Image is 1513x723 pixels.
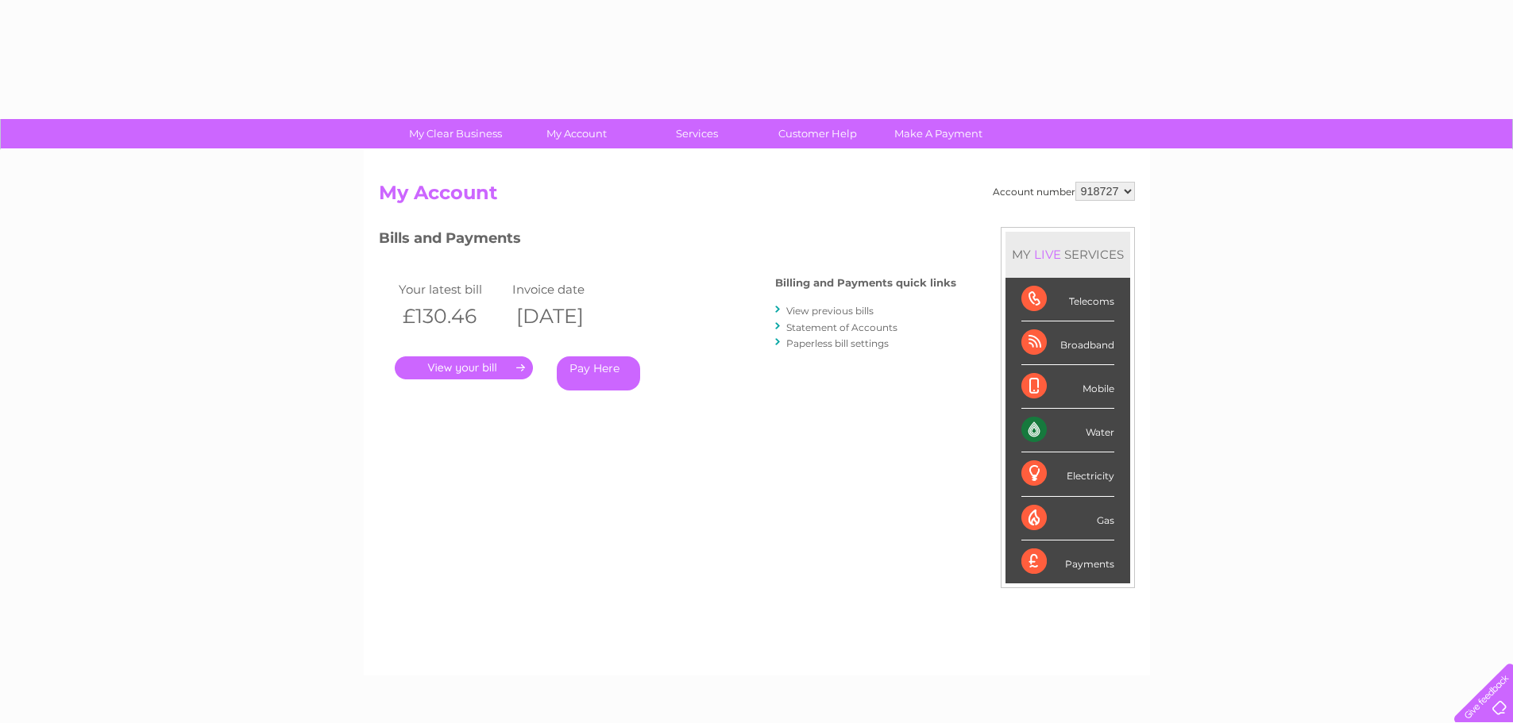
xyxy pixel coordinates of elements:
a: My Clear Business [390,119,521,148]
a: Make A Payment [873,119,1004,148]
a: Paperless bill settings [786,337,889,349]
td: Your latest bill [395,279,509,300]
a: Services [631,119,762,148]
h3: Bills and Payments [379,227,956,255]
th: £130.46 [395,300,509,333]
td: Invoice date [508,279,623,300]
div: Broadband [1021,321,1114,365]
a: . [395,356,533,379]
div: Water [1021,409,1114,452]
a: My Account [511,119,642,148]
h4: Billing and Payments quick links [775,277,956,289]
div: Gas [1021,497,1114,540]
div: Mobile [1021,365,1114,409]
a: Customer Help [752,119,883,148]
div: Telecoms [1021,278,1114,321]
div: Payments [1021,540,1114,583]
div: Electricity [1021,452,1114,496]
a: View previous bills [786,305,874,317]
div: LIVE [1031,247,1064,262]
div: Account number [993,182,1135,201]
h2: My Account [379,182,1135,212]
a: Pay Here [557,356,640,390]
div: MY SERVICES [1005,232,1130,277]
th: [DATE] [508,300,623,333]
a: Statement of Accounts [786,321,897,333]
